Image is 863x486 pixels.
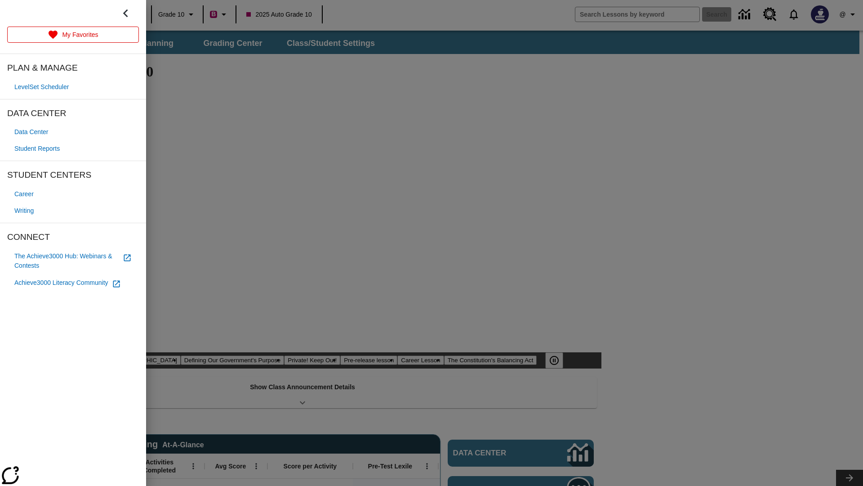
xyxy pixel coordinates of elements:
[7,274,139,292] a: Achieve3000 Literacy Community
[7,61,139,75] span: PLAN & MANAGE
[14,127,48,137] span: Data Center
[7,230,139,244] span: CONNECT
[7,248,139,274] a: The Achieve3000 Hub: Webinars & Contests
[14,278,108,288] span: Achieve3000 Literacy Community
[14,206,34,216] span: Writing
[7,168,139,182] span: STUDENT CENTERS
[7,107,139,121] span: DATA CENTER
[62,30,98,40] p: My Favorites
[14,82,69,92] span: LevelSet Scheduler
[7,202,139,219] a: Writing
[7,140,139,157] a: Student Reports
[7,124,139,140] a: Data Center
[14,189,34,199] span: Career
[7,79,139,95] a: LevelSet Scheduler
[7,27,139,43] a: My Favorites
[7,186,139,202] a: Career
[14,144,60,153] span: Student Reports
[14,252,119,270] span: The Achieve3000 Hub: Webinars & Contests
